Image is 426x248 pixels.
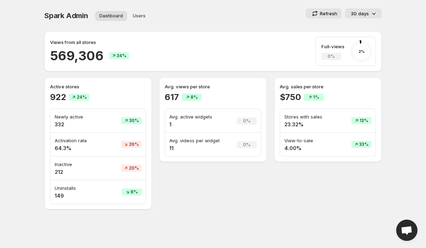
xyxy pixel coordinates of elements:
span: 34% [117,53,126,59]
button: Dashboard overview [95,11,127,21]
h4: 332 [55,121,102,128]
p: 30 days [351,10,369,17]
span: 24% [77,94,87,100]
span: 30% [129,118,139,123]
p: Uninstalls [55,184,102,192]
span: 0% [243,118,250,124]
button: User management [129,11,150,21]
p: Refresh [320,10,337,17]
span: 0% [243,142,250,148]
span: 8% [131,189,138,195]
p: Views from all stores [50,39,96,46]
span: 33% [359,142,368,147]
span: 8% [191,94,198,100]
p: Newly active [55,113,102,120]
span: 20% [129,165,139,171]
button: Refresh [306,9,342,18]
h2: $750 [280,92,301,103]
button: 30 days [345,9,382,18]
p: Active stores [50,83,146,90]
h4: 11 [169,145,225,152]
h4: 1 [169,121,225,128]
h4: 149 [55,192,102,199]
p: Stores with sales [284,113,335,120]
span: Dashboard [99,13,123,19]
p: Activation rate [55,137,102,144]
p: Avg. active widgets [169,113,225,120]
h4: 212 [55,169,102,176]
h2: 617 [165,92,179,103]
span: 0% [328,54,335,59]
h2: 569,306 [50,47,103,64]
h4: 23.32% [284,121,335,128]
span: 13% [360,118,368,123]
h2: 922 [50,92,66,103]
p: View-to-sale [284,137,335,144]
span: Users [133,13,146,19]
p: Full-views [321,43,344,50]
span: 1% [313,94,319,100]
span: Spark Admin [44,11,88,20]
p: Avg. views per store [165,83,261,90]
h4: 64.3% [55,145,102,152]
span: 26% [129,142,139,147]
h4: 4.00% [284,145,335,152]
a: Open chat [396,220,417,241]
p: Avg. sales per store [280,83,376,90]
p: Avg. videos per widget [169,137,225,144]
p: Inactive [55,161,102,168]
